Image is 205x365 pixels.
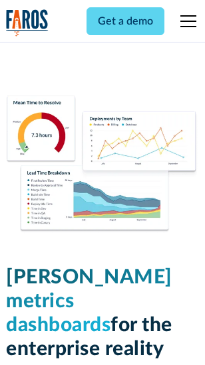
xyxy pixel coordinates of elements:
[6,96,199,234] img: Dora Metrics Dashboard
[87,7,164,35] a: Get a demo
[6,265,199,361] h1: for the enterprise reality
[172,5,199,37] div: menu
[6,9,49,36] img: Logo of the analytics and reporting company Faros.
[6,9,49,36] a: home
[6,267,172,335] span: [PERSON_NAME] metrics dashboards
